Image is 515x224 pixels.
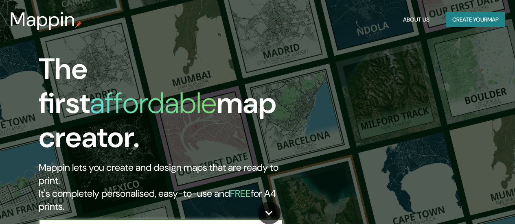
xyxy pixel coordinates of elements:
h5: FREE [230,187,251,200]
button: About Us [400,12,433,27]
h3: Mappin [10,8,75,31]
h1: affordable [90,84,217,122]
h2: Mappin lets you create and design maps that are ready to print. It's completely personalised, eas... [39,161,296,213]
h1: The first map creator. [39,52,296,161]
img: mappin-pin [75,21,82,28]
button: Create yourmap [446,12,505,27]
